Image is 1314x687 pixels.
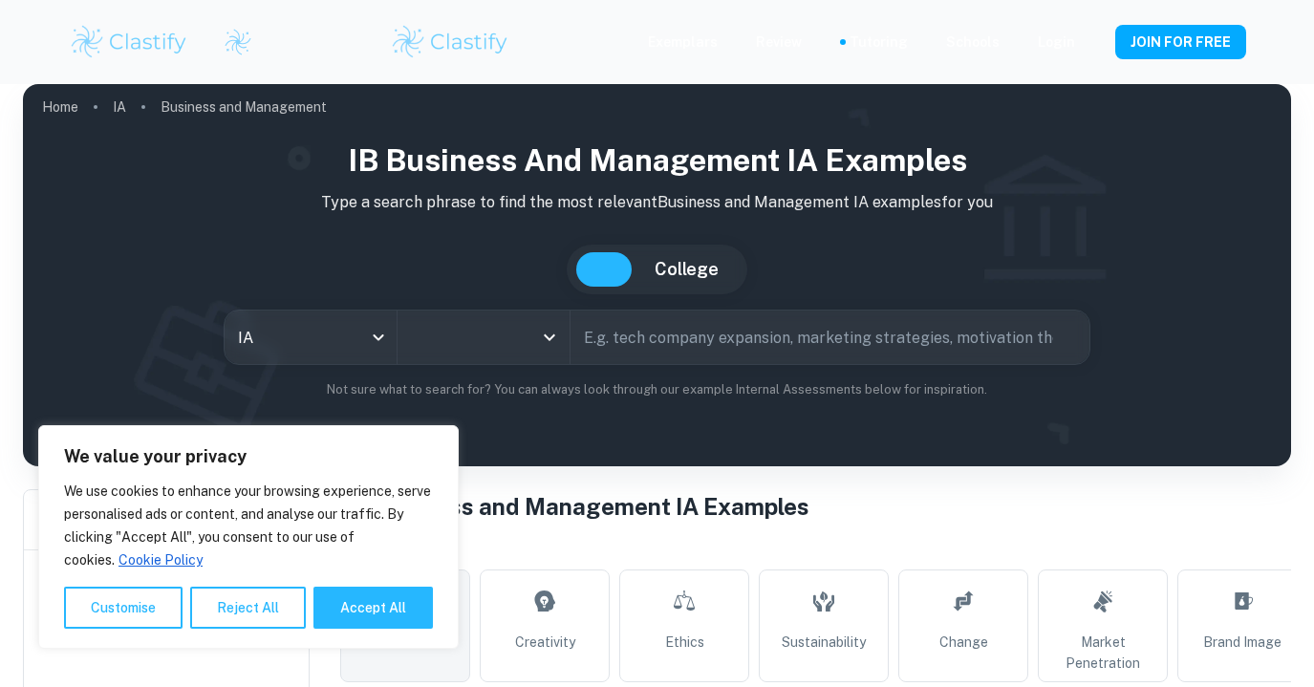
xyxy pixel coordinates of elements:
[161,97,327,118] p: Business and Management
[1061,330,1076,345] button: Search
[340,489,1291,524] h1: All Business and Management IA Examples
[850,32,908,53] a: Tutoring
[38,425,459,649] div: We value your privacy
[64,587,183,629] button: Customise
[113,94,126,120] a: IA
[665,632,704,653] span: Ethics
[1090,37,1100,47] button: Help and Feedback
[340,539,1291,562] h6: Topic
[390,23,511,61] img: Clastify logo
[576,252,632,287] button: IB
[212,28,252,56] a: Clastify logo
[635,252,738,287] button: College
[224,28,252,56] img: Clastify logo
[536,324,563,351] button: Open
[939,632,988,653] span: Change
[23,84,1291,466] img: profile cover
[64,445,433,468] p: We value your privacy
[1203,632,1282,653] span: Brand Image
[38,380,1276,399] p: Not sure what to search for? You can always look through our example Internal Assessments below f...
[225,311,397,364] div: IA
[69,23,190,61] img: Clastify logo
[190,587,306,629] button: Reject All
[1038,32,1075,53] a: Login
[571,311,1053,364] input: E.g. tech company expansion, marketing strategies, motivation theories...
[38,191,1276,214] p: Type a search phrase to find the most relevant Business and Management IA examples for you
[38,138,1276,183] h1: IB Business and Management IA examples
[648,32,718,53] p: Exemplars
[946,32,1000,53] a: Schools
[313,587,433,629] button: Accept All
[1115,25,1246,59] button: JOIN FOR FREE
[1046,632,1159,674] span: Market Penetration
[42,94,78,120] a: Home
[756,32,802,53] p: Review
[64,480,433,571] p: We use cookies to enhance your browsing experience, serve personalised ads or content, and analys...
[782,632,866,653] span: Sustainability
[515,632,575,653] span: Creativity
[118,551,204,569] a: Cookie Policy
